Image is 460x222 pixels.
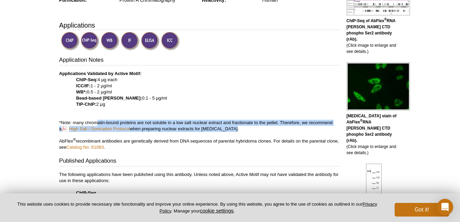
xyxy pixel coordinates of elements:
img: ChIP-Seq Validated [81,32,99,50]
a: Catalog No. 61083 [66,145,104,150]
h3: Applications [59,20,340,30]
b: [MEDICAL_DATA] stain of AbFlex RNA [PERSON_NAME] CTD phospho Ser2 antibody (rAb). [347,114,397,143]
strong: ChIP-Seq [76,190,96,195]
sup: ® [384,17,386,21]
p: (Click image to enlarge and see details.) [347,18,401,55]
p: This website uses cookies to provide necessary site functionality and improve your online experie... [11,201,383,214]
a: Privacy Policy [159,202,377,213]
button: Got it! [395,203,449,217]
div: Open Intercom Messenger [437,199,453,215]
sup: ® [360,119,363,122]
p: (Click image to enlarge and see details.) [347,113,401,156]
strong: ChIP-Seq: [76,77,98,82]
img: Western Blot Validated [101,32,120,50]
p: 4 µg each 1 - 2 µg/ml 0.5 - 2 µg/ml 0.1 - 5 µg/ml 2 µg *Note: many chromatin-bound proteins are n... [59,71,340,150]
img: Immunocytochemistry Validated [161,32,180,50]
img: AbFlex<sup>®</sup> RNA pol II CTD phospho Ser2 antibody (rAb) tested by Western blot. [366,164,382,217]
img: Enzyme-linked Immunosorbent Assay Validated [141,32,160,50]
h3: Application Notes [59,56,340,65]
sup: ® [73,137,76,141]
h3: Published Applications [59,157,340,166]
img: ChIP Validated [61,32,80,50]
b: Applications Validated by Active Motif: [59,71,142,76]
img: Immunofluorescence Validated [121,32,140,50]
img: AbFlex<sup>®</sup> RNA pol II CTD phospho Ser2 antibody (rAb) tested by immunofluorescence. [347,62,410,110]
strong: Bead-based [PERSON_NAME]: [76,95,142,101]
button: cookie settings [200,208,234,213]
b: ChIP-Seq of AbFlex RNA [PERSON_NAME] CTD phospho Ser2 antibody (rAb). [347,18,396,42]
strong: TIP-ChIP: [76,102,96,107]
strong: ICC/IF: [76,83,91,88]
a: High Salt / Sonication Protocol [62,125,130,132]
